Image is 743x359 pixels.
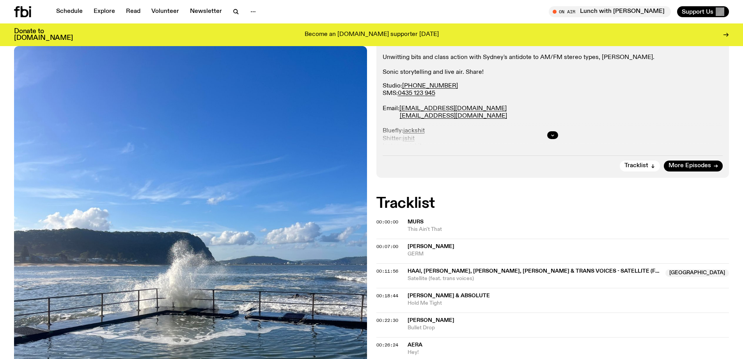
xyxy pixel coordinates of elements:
span: Bullet Drop [408,324,729,332]
a: More Episodes [664,161,723,171]
span: GERM [408,250,729,258]
button: 00:11:56 [376,269,398,273]
p: Studio: SMS: Email: Bluefly: Shitter: Instagran: Fakebook: Home: [383,82,723,172]
span: Hold Me Tight [408,300,729,307]
a: Schedule [51,6,87,17]
button: Tracklist [620,161,660,171]
button: 00:26:24 [376,343,398,347]
a: [PHONE_NUMBER] [402,83,458,89]
h3: Donate to [DOMAIN_NAME] [14,28,73,41]
button: 00:18:44 [376,294,398,298]
span: 00:07:00 [376,243,398,250]
a: Volunteer [147,6,184,17]
span: More Episodes [669,163,711,169]
h2: Tracklist [376,196,729,211]
span: This Ain't That [408,226,729,233]
p: Unwitting bits and class action with Sydney's antidote to AM/FM stereo types, [PERSON_NAME]. Soni... [383,54,723,77]
span: Support Us [682,8,713,15]
span: 00:22:30 [376,317,398,323]
span: Hey! [408,349,729,356]
span: 00:26:24 [376,342,398,348]
button: Support Us [677,6,729,17]
a: Explore [89,6,120,17]
a: Newsletter [185,6,227,17]
span: 00:18:44 [376,293,398,299]
button: On AirLunch with [PERSON_NAME] [549,6,671,17]
span: Tracklist [624,163,648,169]
span: [PERSON_NAME] [408,244,454,249]
span: Satellite (feat. trans voices) [408,275,661,282]
span: Aera [408,342,422,348]
button: 00:00:00 [376,220,398,224]
a: Read [121,6,145,17]
a: 0435 123 945 [398,90,435,96]
span: HAAi, [PERSON_NAME], [PERSON_NAME], [PERSON_NAME] & Trans Voices - Satellite (feat. trans voices) [408,268,710,274]
button: 00:07:00 [376,245,398,249]
span: [PERSON_NAME] & Absolute [408,293,490,298]
button: 00:22:30 [376,318,398,323]
p: Become an [DOMAIN_NAME] supporter [DATE] [305,31,439,38]
span: [GEOGRAPHIC_DATA] [665,269,729,277]
span: Murs [408,219,424,225]
a: [EMAIL_ADDRESS][DOMAIN_NAME] [400,113,507,119]
a: [EMAIL_ADDRESS][DOMAIN_NAME] [399,105,507,112]
span: 00:11:56 [376,268,398,274]
span: 00:00:00 [376,219,398,225]
span: [PERSON_NAME] [408,318,454,323]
